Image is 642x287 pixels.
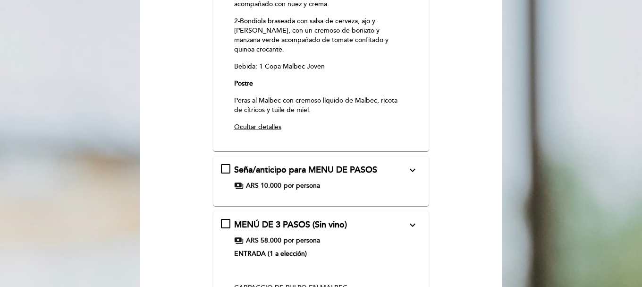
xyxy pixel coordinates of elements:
[284,236,320,245] span: por persona
[234,96,407,115] p: Peras al Malbec con cremoso líquido de Malbec, ricota de cítricos y tuile de miel.
[234,236,244,245] span: payments
[234,17,407,54] p: 2-Bondiola braseada con salsa de cerveza, ajo y [PERSON_NAME], con un cremoso de boniato y manzan...
[284,181,320,191] span: por persona
[234,219,347,230] span: MENÚ DE 3 PASOS (Sin vino)
[234,123,281,131] span: Ocultar detalles
[221,164,422,191] md-checkbox: Seña/anticipo para MENU DE PASOS expand_more PRECIOS sujetos a cambios sin previo aviso - La SEÑA...
[246,236,281,245] span: ARS 58.000
[404,164,421,176] button: expand_more
[407,219,418,231] i: expand_more
[234,62,407,71] p: Bebida: 1 Copa Malbec Joven
[234,165,377,175] span: Seña/anticipo para MENU DE PASOS
[234,79,253,87] strong: Postre
[234,250,307,258] strong: ENTRADA (1 a elección)
[404,219,421,231] button: expand_more
[234,181,244,191] span: payments
[246,181,281,191] span: ARS 10.000
[407,165,418,176] i: expand_more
